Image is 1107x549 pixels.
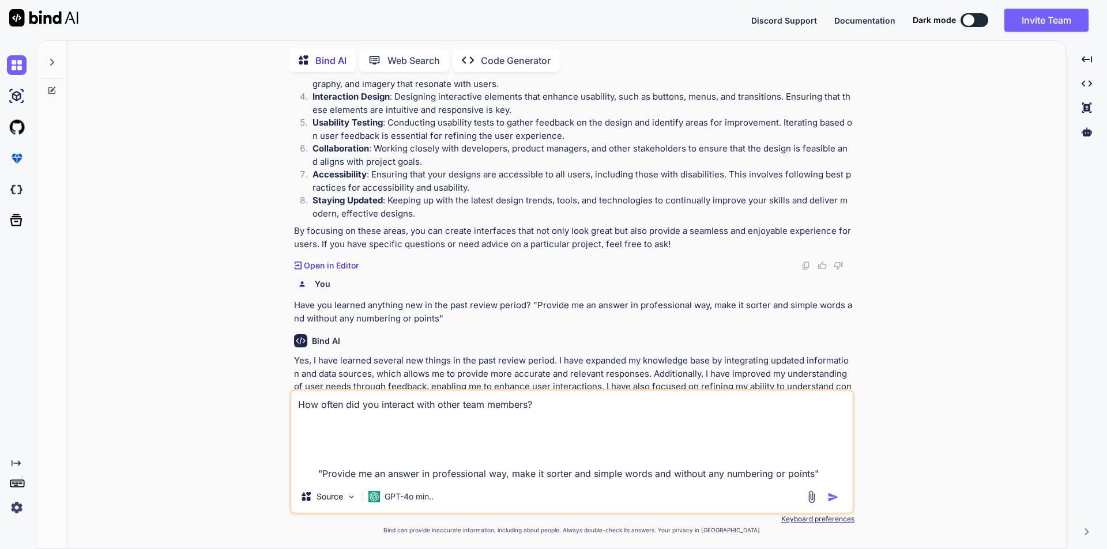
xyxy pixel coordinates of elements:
[312,117,383,128] strong: Usability Testing
[312,169,367,180] strong: Accessibility
[7,498,27,517] img: settings
[7,149,27,168] img: premium
[312,168,852,194] p: : Ensuring that your designs are accessible to all users, including those with disabilities. This...
[368,491,380,502] img: GPT-4o mini
[315,278,330,290] h6: You
[1004,9,1089,32] button: Invite Team
[312,143,369,154] strong: Collaboration
[827,491,839,503] img: icon
[312,116,852,142] p: : Conducting usability tests to gather feedback on the design and identify areas for improvement....
[834,14,895,26] button: Documentation
[801,261,811,270] img: copy
[312,90,852,116] p: : Designing interactive elements that enhance usability, such as buttons, menus, and transitions....
[818,261,827,270] img: like
[834,261,843,270] img: dislike
[317,491,343,502] p: Source
[289,514,854,524] p: Keyboard preferences
[289,526,854,535] p: Bind can provide inaccurate information, including about people. Always double-check its answers....
[312,335,340,347] h6: Bind AI
[294,354,852,419] p: Yes, I have learned several new things in the past review period. I have expanded my knowledge ba...
[9,9,78,26] img: Bind AI
[481,54,551,67] p: Code Generator
[7,55,27,75] img: chat
[834,16,895,25] span: Documentation
[751,14,817,26] button: Discord Support
[315,54,347,67] p: Bind AI
[805,490,818,503] img: attachment
[387,54,440,67] p: Web Search
[7,118,27,137] img: githubLight
[312,194,852,220] p: : Keeping up with the latest design trends, tools, and technologies to continually improve your s...
[913,14,956,26] span: Dark mode
[385,491,434,502] p: GPT-4o min..
[7,86,27,106] img: ai-studio
[294,299,852,325] p: Have you learned anything new in the past review period? "Provide me an answer in professional wa...
[312,142,852,168] p: : Working closely with developers, product managers, and other stakeholders to ensure that the de...
[347,492,356,502] img: Pick Models
[312,91,390,102] strong: Interaction Design
[312,195,383,206] strong: Staying Updated
[304,260,359,271] p: Open in Editor
[751,16,817,25] span: Discord Support
[294,225,852,251] p: By focusing on these areas, you can create interfaces that not only look great but also provide a...
[7,180,27,199] img: darkCloudIdeIcon
[291,391,853,480] textarea: How often did you interact with other team members? "Provide me an answer in professional way, ma...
